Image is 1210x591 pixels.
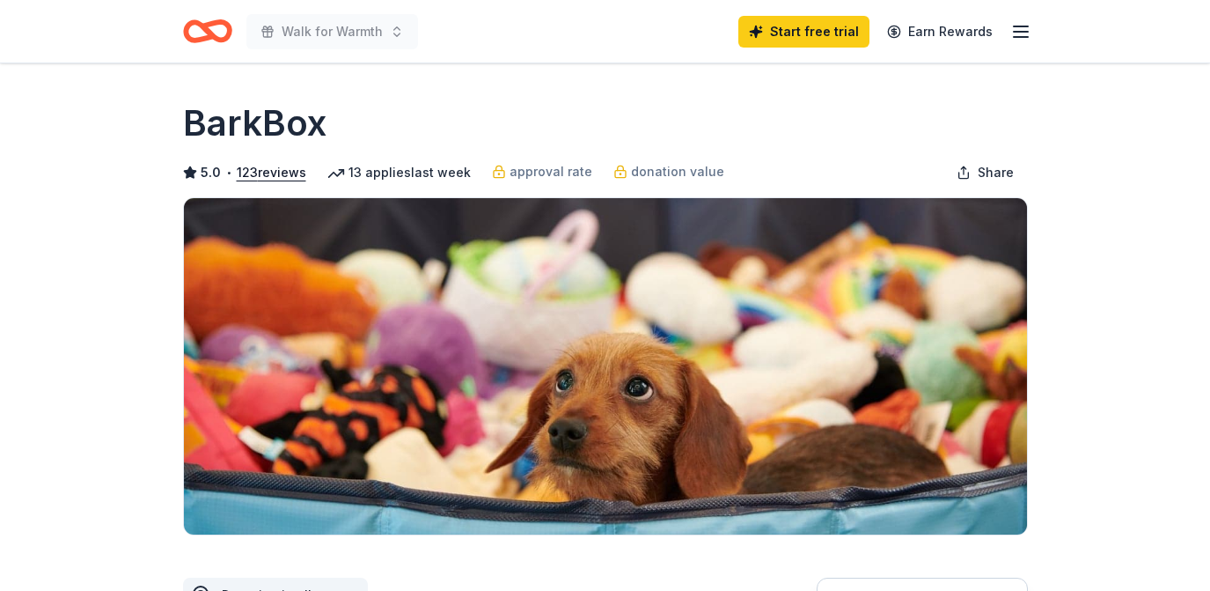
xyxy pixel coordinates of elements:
[942,155,1028,190] button: Share
[510,161,592,182] span: approval rate
[282,21,383,42] span: Walk for Warmth
[237,162,306,183] button: 123reviews
[876,16,1003,48] a: Earn Rewards
[183,99,326,148] h1: BarkBox
[184,198,1027,535] img: Image for BarkBox
[183,11,232,52] a: Home
[631,161,724,182] span: donation value
[613,161,724,182] a: donation value
[225,166,231,180] span: •
[492,161,592,182] a: approval rate
[327,162,471,183] div: 13 applies last week
[201,162,221,183] span: 5.0
[978,162,1014,183] span: Share
[246,14,418,49] button: Walk for Warmth
[738,16,869,48] a: Start free trial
